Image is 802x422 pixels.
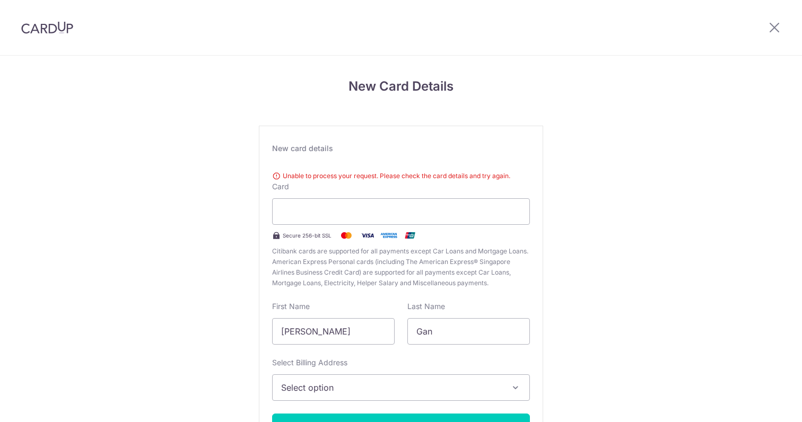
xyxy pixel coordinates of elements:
[272,318,395,345] input: Cardholder First Name
[407,301,445,312] label: Last Name
[272,357,347,368] label: Select Billing Address
[272,143,530,154] div: New card details
[272,246,530,288] span: Citibank cards are supported for all payments except Car Loans and Mortgage Loans. American Expre...
[378,229,399,242] img: .alt.amex
[272,181,289,192] label: Card
[281,205,521,218] iframe: Secure card payment input frame
[272,374,530,401] button: Select option
[21,21,73,34] img: CardUp
[399,229,421,242] img: .alt.unionpay
[272,301,310,312] label: First Name
[336,229,357,242] img: Mastercard
[357,229,378,242] img: Visa
[283,231,332,240] span: Secure 256-bit SSL
[407,318,530,345] input: Cardholder Last Name
[272,171,530,181] div: Unable to process your request. Please check the card details and try again.
[259,77,543,96] h4: New Card Details
[281,381,502,394] span: Select option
